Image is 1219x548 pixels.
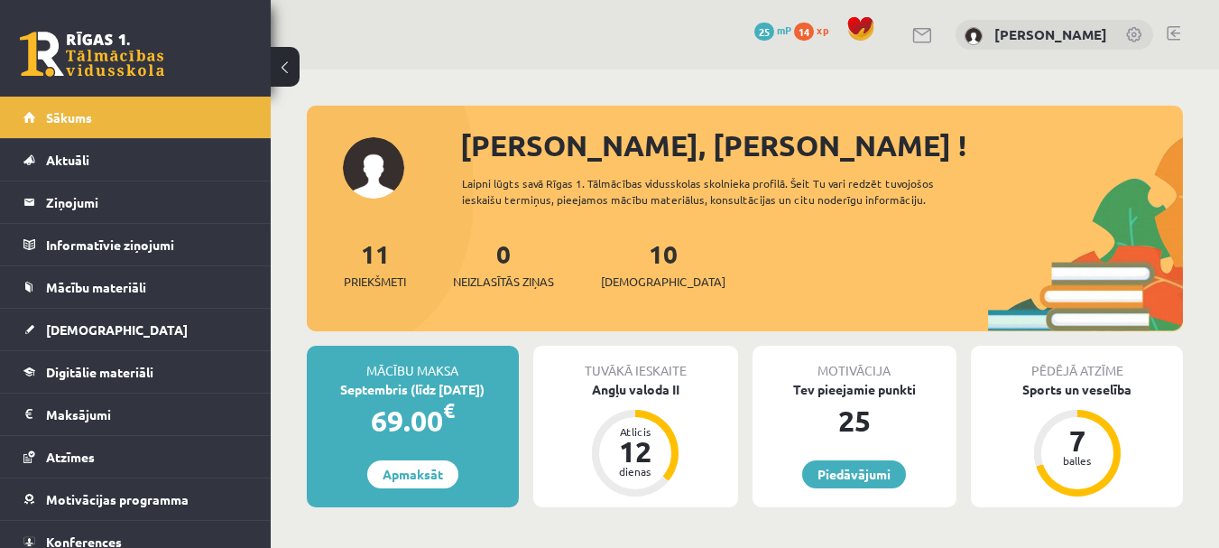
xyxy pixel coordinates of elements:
div: balles [1050,455,1104,466]
div: 25 [753,399,957,442]
a: [DEMOGRAPHIC_DATA] [23,309,248,350]
a: 10[DEMOGRAPHIC_DATA] [601,237,725,291]
span: Motivācijas programma [46,491,189,507]
a: Atzīmes [23,436,248,478]
div: Tuvākā ieskaite [533,346,738,380]
a: 0Neizlasītās ziņas [453,237,554,291]
a: Piedāvājumi [802,460,906,488]
div: Atlicis [608,426,662,437]
div: Septembris (līdz [DATE]) [307,380,519,399]
div: Motivācija [753,346,957,380]
div: Laipni lūgts savā Rīgas 1. Tālmācības vidusskolas skolnieka profilā. Šeit Tu vari redzēt tuvojošo... [462,175,988,208]
a: [PERSON_NAME] [994,25,1107,43]
a: Aktuāli [23,139,248,181]
div: Pēdējā atzīme [971,346,1183,380]
legend: Maksājumi [46,394,248,435]
div: 12 [608,437,662,466]
a: 14 xp [794,23,837,37]
div: Mācību maksa [307,346,519,380]
span: xp [817,23,828,37]
a: Ziņojumi [23,181,248,223]
span: Sākums [46,109,92,125]
span: Atzīmes [46,449,95,465]
div: [PERSON_NAME], [PERSON_NAME] ! [460,124,1183,167]
div: Sports un veselība [971,380,1183,399]
a: Digitālie materiāli [23,351,248,393]
span: Aktuāli [46,152,89,168]
span: Mācību materiāli [46,279,146,295]
a: Informatīvie ziņojumi [23,224,248,265]
a: Motivācijas programma [23,478,248,520]
span: 14 [794,23,814,41]
a: Rīgas 1. Tālmācības vidusskola [20,32,164,77]
span: [DEMOGRAPHIC_DATA] [46,321,188,338]
a: Sports un veselība 7 balles [971,380,1183,499]
a: 25 mP [754,23,791,37]
span: [DEMOGRAPHIC_DATA] [601,273,725,291]
a: Sākums [23,97,248,138]
legend: Ziņojumi [46,181,248,223]
a: Angļu valoda II Atlicis 12 dienas [533,380,738,499]
a: Mācību materiāli [23,266,248,308]
a: Apmaksāt [367,460,458,488]
div: dienas [608,466,662,477]
legend: Informatīvie ziņojumi [46,224,248,265]
span: 25 [754,23,774,41]
img: Tatjana Kurenkova [965,27,983,45]
div: Tev pieejamie punkti [753,380,957,399]
span: Digitālie materiāli [46,364,153,380]
div: 69.00 [307,399,519,442]
a: Maksājumi [23,394,248,435]
a: 11Priekšmeti [344,237,406,291]
div: Angļu valoda II [533,380,738,399]
span: Priekšmeti [344,273,406,291]
span: € [443,397,455,423]
div: 7 [1050,426,1104,455]
span: mP [777,23,791,37]
span: Neizlasītās ziņas [453,273,554,291]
